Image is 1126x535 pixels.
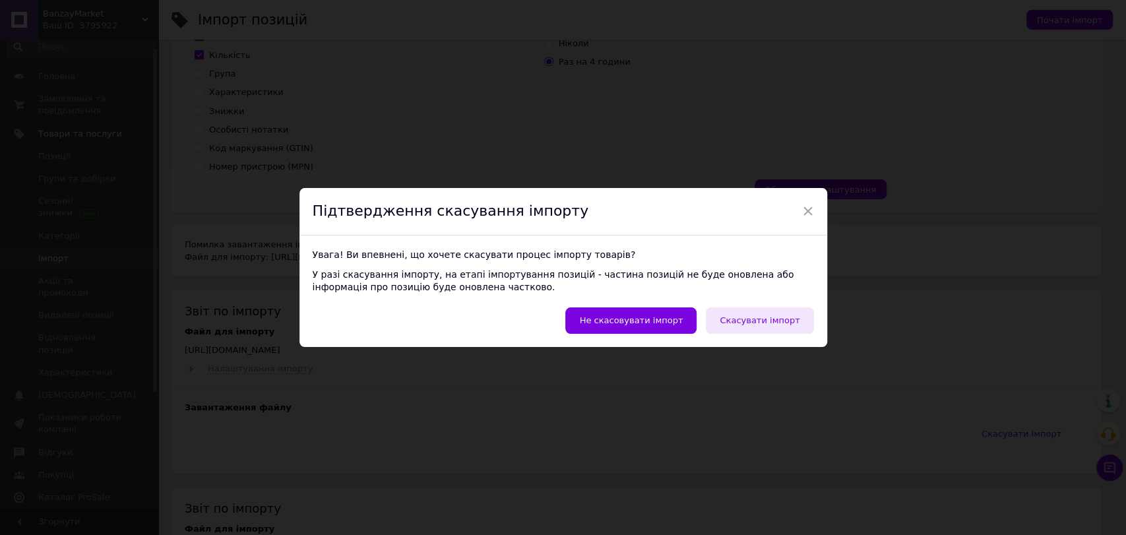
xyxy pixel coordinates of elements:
button: Скасувати імпорт [706,307,813,334]
div: Підтвердження скасування імпорту [299,188,827,236]
span: Увага! Ви впевнені, що хочете скасувати процес імпорту товарів? [313,249,636,260]
button: Не скасовувати імпорт [565,307,697,334]
span: × [802,200,814,222]
span: Скасувати імпорт [720,315,799,325]
span: У разі скасування імпорту, на етапі імпортування позицій - частина позицій не буде оновлена ​​або... [313,269,794,293]
span: Не скасовувати імпорт [579,315,683,325]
